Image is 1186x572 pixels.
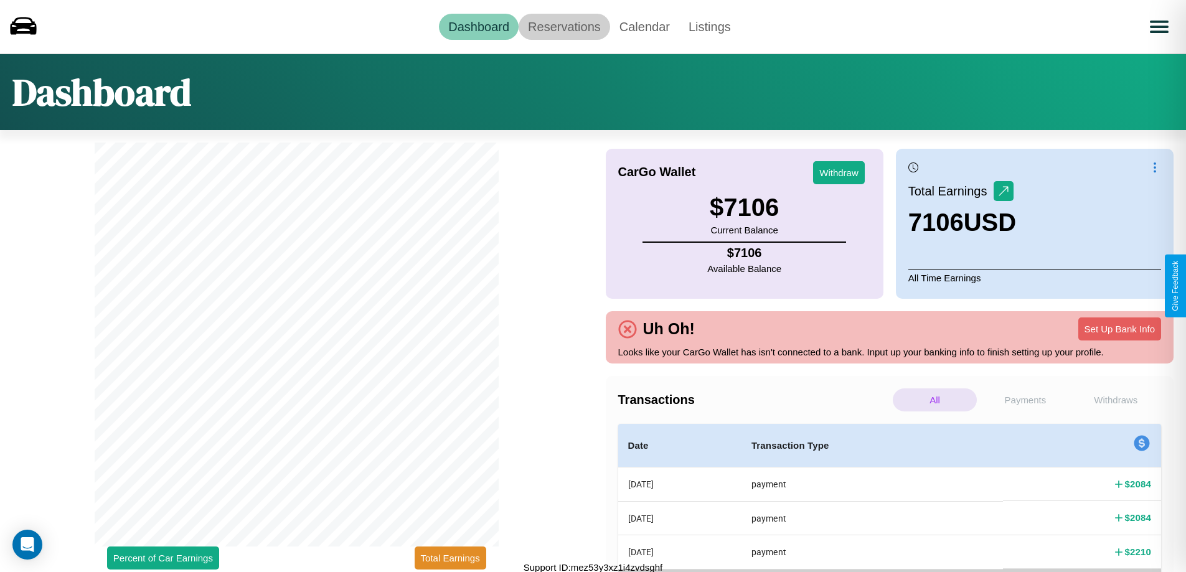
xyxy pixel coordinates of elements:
a: Reservations [519,14,610,40]
th: payment [741,467,1004,502]
h4: $ 7106 [707,246,781,260]
a: Dashboard [439,14,519,40]
a: Listings [679,14,740,40]
th: payment [741,501,1004,535]
h4: CarGo Wallet [618,165,696,179]
button: Set Up Bank Info [1078,317,1161,340]
h4: Date [628,438,732,453]
button: Percent of Car Earnings [107,546,219,570]
p: All [893,388,977,411]
h4: $ 2084 [1125,477,1151,490]
p: Current Balance [710,222,779,238]
p: Total Earnings [908,180,994,202]
h4: $ 2084 [1125,511,1151,524]
p: Available Balance [707,260,781,277]
h1: Dashboard [12,67,191,118]
h4: Uh Oh! [637,320,701,338]
th: [DATE] [618,535,741,569]
h3: $ 7106 [710,194,779,222]
a: Calendar [610,14,679,40]
div: Open Intercom Messenger [12,530,42,560]
button: Withdraw [813,161,865,184]
h4: Transactions [618,393,890,407]
h4: Transaction Type [751,438,994,453]
p: Looks like your CarGo Wallet has isn't connected to a bank. Input up your banking info to finish ... [618,344,1162,360]
th: [DATE] [618,501,741,535]
div: Give Feedback [1171,261,1180,311]
p: Withdraws [1074,388,1158,411]
th: [DATE] [618,467,741,502]
th: payment [741,535,1004,569]
h3: 7106 USD [908,209,1016,237]
p: Payments [983,388,1067,411]
button: Open menu [1142,9,1177,44]
button: Total Earnings [415,546,486,570]
h4: $ 2210 [1125,545,1151,558]
p: All Time Earnings [908,269,1161,286]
